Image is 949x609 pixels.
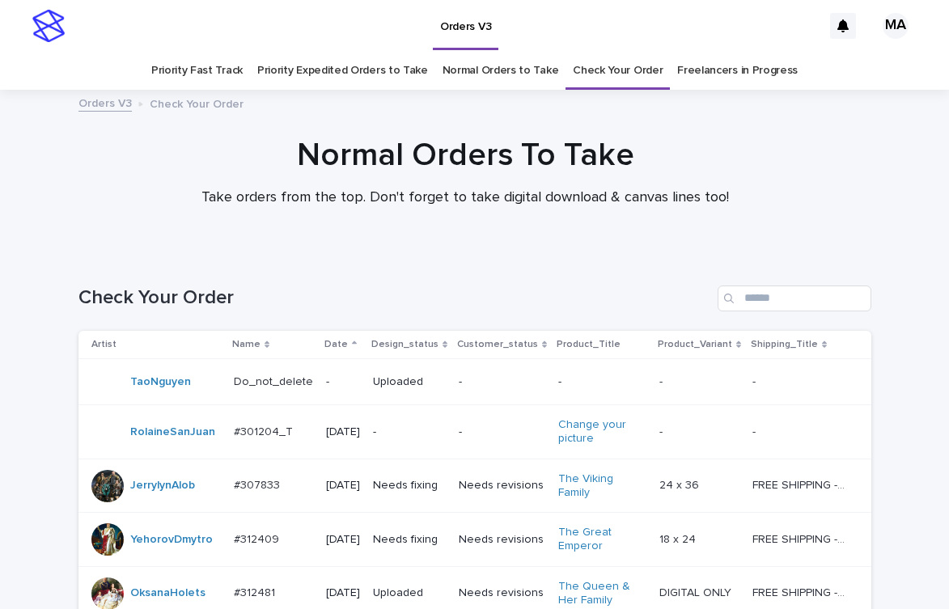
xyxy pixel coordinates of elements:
a: Priority Fast Track [151,52,243,90]
p: #307833 [234,476,283,493]
p: Needs revisions [459,586,545,600]
tr: YehorovDmytro #312409#312409 [DATE]Needs fixingNeeds revisionsThe Great Emperor 18 x 2418 x 24 FR... [78,513,871,567]
a: Freelancers in Progress [677,52,798,90]
p: Artist [91,336,117,353]
p: - [558,375,646,389]
a: JerrylynAlob [130,479,195,493]
a: The Great Emperor [558,526,646,553]
p: [DATE] [326,479,360,493]
a: Normal Orders to Take [443,52,559,90]
a: Change your picture [558,418,646,446]
a: The Queen & Her Family [558,580,646,607]
p: Date [324,336,348,353]
p: 24 x 36 [659,476,702,493]
p: - [326,375,360,389]
p: - [459,375,545,389]
a: The Viking Family [558,472,646,500]
a: Priority Expedited Orders to Take [257,52,428,90]
tr: JerrylynAlob #307833#307833 [DATE]Needs fixingNeeds revisionsThe Viking Family 24 x 3624 x 36 FRE... [78,459,871,513]
p: Needs fixing [373,479,446,493]
p: Needs revisions [459,479,545,493]
p: - [373,425,446,439]
div: MA [883,13,909,39]
p: #312409 [234,530,282,547]
p: - [752,422,759,439]
p: Needs fixing [373,533,446,547]
p: Do_not_delete [234,372,316,389]
p: Take orders from the top. Don't forget to take digital download & canvas lines too! [142,189,789,207]
a: OksanaHolets [130,586,205,600]
p: #301204_T [234,422,296,439]
p: Shipping_Title [751,336,818,353]
p: FREE SHIPPING - preview in 1-2 business days, after your approval delivery will take 5-10 b.d., l... [752,476,848,493]
p: - [459,425,545,439]
p: Design_status [371,336,438,353]
p: 18 x 24 [659,530,699,547]
p: - [659,372,666,389]
img: stacker-logo-s-only.png [32,10,65,42]
p: [DATE] [326,533,360,547]
p: [DATE] [326,586,360,600]
input: Search [718,285,871,311]
p: Needs revisions [459,533,545,547]
a: RolaineSanJuan [130,425,215,439]
a: Check Your Order [573,52,663,90]
a: TaoNguyen [130,375,191,389]
a: Orders V3 [78,93,132,112]
h1: Normal Orders To Take [69,136,862,175]
p: Product_Variant [658,336,732,353]
p: [DATE] [326,425,360,439]
p: Product_Title [557,336,621,353]
p: Name [232,336,261,353]
p: DIGITAL ONLY [659,583,735,600]
a: YehorovDmytro [130,533,213,547]
tr: TaoNguyen Do_not_deleteDo_not_delete -Uploaded---- -- [78,359,871,405]
tr: RolaineSanJuan #301204_T#301204_T [DATE]--Change your picture -- -- [78,405,871,459]
p: #312481 [234,583,278,600]
p: Customer_status [457,336,538,353]
h1: Check Your Order [78,286,711,310]
p: Uploaded [373,375,446,389]
p: Check Your Order [150,94,244,112]
p: FREE SHIPPING - preview in 1-2 business days, after your approval delivery will take 5-10 b.d. [752,583,848,600]
p: - [752,372,759,389]
p: Uploaded [373,586,446,600]
p: - [659,422,666,439]
p: FREE SHIPPING - preview in 1-2 business days, after your approval delivery will take 5-10 b.d. [752,530,848,547]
